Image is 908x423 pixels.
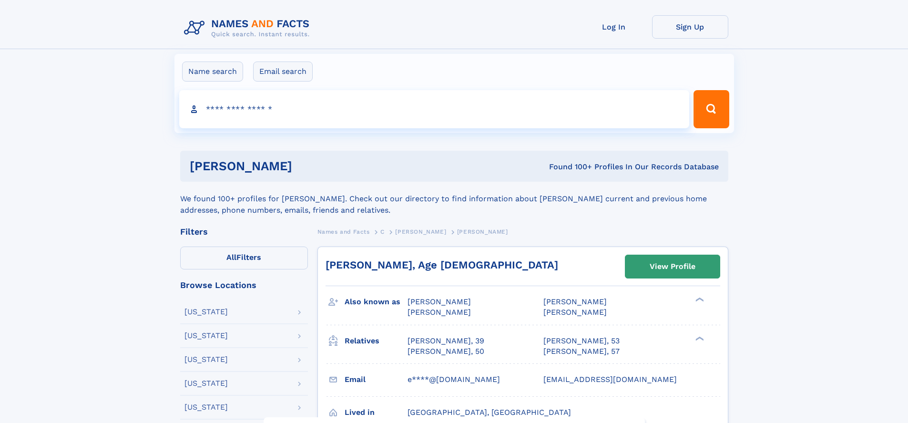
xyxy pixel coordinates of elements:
a: [PERSON_NAME], 57 [543,346,620,357]
span: [PERSON_NAME] [543,308,607,317]
a: Sign Up [652,15,728,39]
span: [PERSON_NAME] [457,228,508,235]
label: Filters [180,247,308,269]
span: [PERSON_NAME] [408,297,471,306]
a: View Profile [625,255,720,278]
h3: Lived in [345,404,408,421]
a: Names and Facts [317,226,370,237]
div: [US_STATE] [184,403,228,411]
span: [GEOGRAPHIC_DATA], [GEOGRAPHIC_DATA] [408,408,571,417]
img: Logo Names and Facts [180,15,317,41]
span: [PERSON_NAME] [408,308,471,317]
a: [PERSON_NAME], 50 [408,346,484,357]
a: C [380,226,385,237]
div: [US_STATE] [184,332,228,340]
h3: Relatives [345,333,408,349]
span: [EMAIL_ADDRESS][DOMAIN_NAME] [543,375,677,384]
a: [PERSON_NAME], Age [DEMOGRAPHIC_DATA] [326,259,558,271]
div: [US_STATE] [184,356,228,363]
label: Email search [253,62,313,82]
label: Name search [182,62,243,82]
div: ❯ [693,297,704,303]
input: search input [179,90,690,128]
div: We found 100+ profiles for [PERSON_NAME]. Check out our directory to find information about [PERS... [180,182,728,216]
a: [PERSON_NAME], 53 [543,336,620,346]
div: Filters [180,227,308,236]
h3: Also known as [345,294,408,310]
span: [PERSON_NAME] [543,297,607,306]
div: [US_STATE] [184,380,228,387]
a: [PERSON_NAME] [395,226,446,237]
div: [US_STATE] [184,308,228,316]
span: [PERSON_NAME] [395,228,446,235]
h3: Email [345,371,408,388]
div: Browse Locations [180,281,308,289]
div: View Profile [650,256,695,278]
div: ❯ [693,335,704,341]
button: Search Button [694,90,729,128]
span: C [380,228,385,235]
span: All [226,253,236,262]
div: Found 100+ Profiles In Our Records Database [420,162,719,172]
a: [PERSON_NAME], 39 [408,336,484,346]
a: Log In [576,15,652,39]
h1: [PERSON_NAME] [190,160,421,172]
